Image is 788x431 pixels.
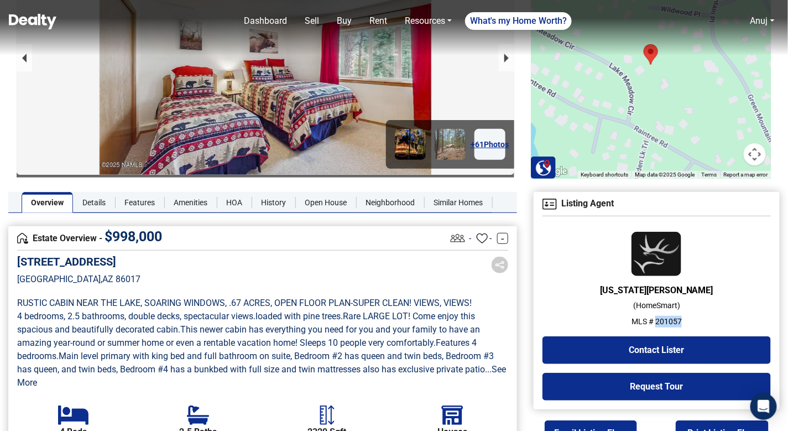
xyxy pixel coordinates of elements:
span: Map data ©2025 Google [635,172,695,178]
a: +61Photos [474,129,505,160]
a: History [252,192,295,213]
a: Details [73,192,115,213]
span: Features 4 bedrooms . [17,337,479,361]
button: next slide / item [499,44,514,71]
h6: [US_STATE][PERSON_NAME] [542,285,771,295]
a: Anuj [746,10,779,32]
img: Listing View [448,229,467,248]
a: Rent [365,10,392,32]
p: MLS # 201057 [542,316,771,328]
span: - [489,232,492,245]
span: Main level primary with king bed and full bathroom on suite, Bedroom #2 has queen and twin beds, ... [17,351,496,375]
a: HOA [217,192,252,213]
a: What's my Home Worth? [465,12,572,30]
img: Image [435,129,466,160]
img: Agent [542,199,557,210]
span: $ 998,000 [105,229,162,245]
button: previous slide / item [17,44,32,71]
img: Agent [632,232,681,276]
img: Search Homes at Dealty [535,159,552,176]
button: Contact Lister [542,336,771,364]
img: Favourites [477,233,488,244]
a: Report a map error [724,172,768,178]
span: - [469,232,471,245]
button: Map camera controls [744,143,766,165]
img: Overview [17,233,28,244]
div: Open Intercom Messenger [750,393,777,420]
span: RUSTIC CABIN NEAR THE LAKE, SOARING WINDOWS, .67 ACRES, OPEN FLOOR PLAN-SUPER CLEAN! VIEWS, VIEWS... [17,298,472,321]
button: Keyboard shortcuts [581,171,628,179]
button: Request Tour [542,373,771,401]
img: Image [395,129,426,160]
a: Resources [400,10,456,32]
a: Terms [702,172,717,178]
a: Amenities [164,192,217,213]
h4: Estate Overview - [17,232,448,245]
p: [GEOGRAPHIC_DATA] , AZ 86017 [17,273,140,286]
a: Dashboard [239,10,291,32]
img: Dealty - Buy, Sell & Rent Homes [9,14,56,29]
a: ...See More [17,364,508,388]
a: Similar Homes [424,192,492,213]
a: Anuj [750,15,768,26]
a: Features [115,192,164,213]
a: Open House [295,192,356,213]
a: Sell [300,10,323,32]
h5: [STREET_ADDRESS] [17,255,140,268]
a: - [497,233,508,244]
a: Buy [332,10,356,32]
iframe: BigID CMP Widget [6,398,39,431]
span: This newer cabin has everything you need for you and your family to have an amazing year-round or... [17,324,482,348]
span: Rare LARGE LOT! Come enjoy this spacious and beautifully decorated cabin . [17,311,477,335]
span: loaded with pine trees . [255,311,343,321]
a: Neighborhood [356,192,424,213]
h4: Listing Agent [542,199,771,210]
a: Overview [22,192,73,213]
p: ( HomeSmart ) [542,300,771,311]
